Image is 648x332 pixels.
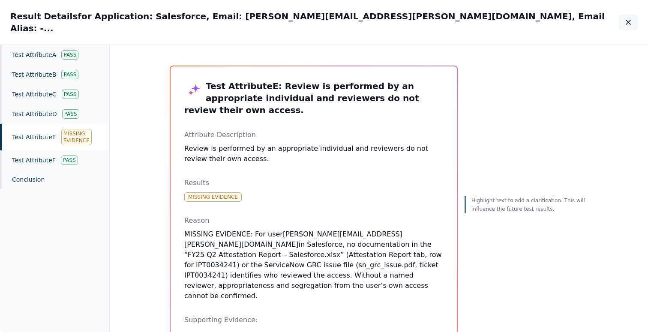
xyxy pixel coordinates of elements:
div: Missing Evidence [61,129,92,145]
p: Attribute Description [184,130,443,140]
h3: Test Attribute E : Review is performed by an appropriate individual and reviewers do not review t... [184,80,443,116]
p: Highlight text to add a clarification. This will influence the future test results. [471,196,588,213]
div: Pass [61,156,78,165]
div: Pass [61,70,78,79]
div: Missing Evidence [184,192,242,202]
h2: Result Details for Application: Salesforce, Email: [PERSON_NAME][EMAIL_ADDRESS][PERSON_NAME][DOMA... [10,10,619,34]
p: MISSING EVIDENCE: For user in Salesforce, no documentation in the “FY25 Q2 Attestation Report – S... [184,229,443,301]
a: [PERSON_NAME][EMAIL_ADDRESS][PERSON_NAME][DOMAIN_NAME] [184,230,402,248]
p: Reason [184,215,443,226]
div: Pass [61,50,78,60]
div: Pass [62,109,79,119]
p: Review is performed by an appropriate individual and reviewers do not review their own access. [184,144,443,164]
p: Supporting Evidence: [184,315,443,325]
p: Results [184,178,443,188]
div: Pass [62,90,79,99]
